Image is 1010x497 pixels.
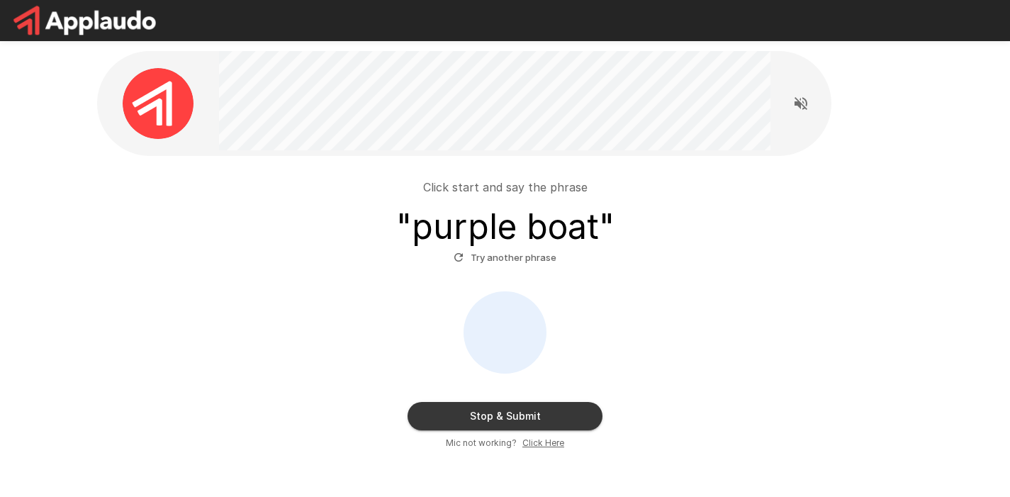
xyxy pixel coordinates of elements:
h3: " purple boat " [396,207,615,247]
span: Mic not working? [446,436,517,450]
u: Click Here [522,437,564,448]
button: Try another phrase [450,247,560,269]
button: Stop & Submit [408,402,602,430]
p: Click start and say the phrase [423,179,588,196]
button: Read questions aloud [787,89,815,118]
img: applaudo_avatar.png [123,68,193,139]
